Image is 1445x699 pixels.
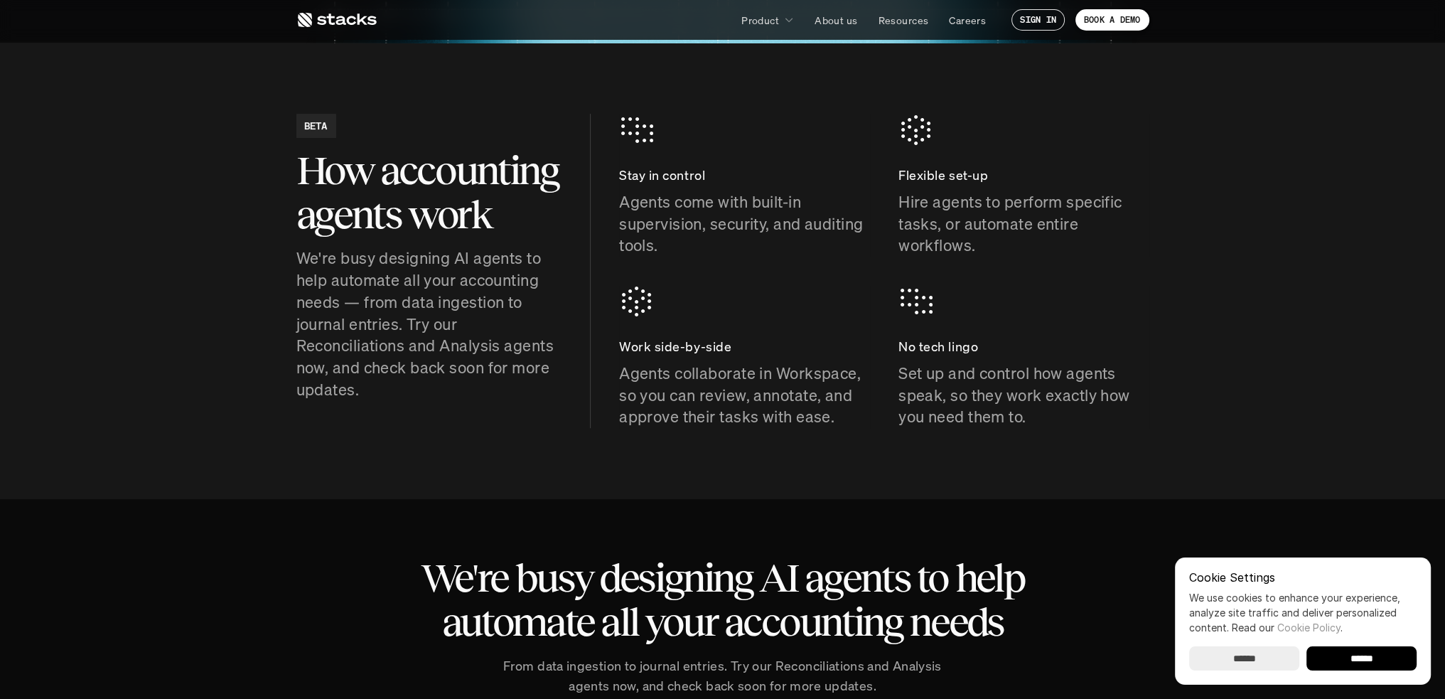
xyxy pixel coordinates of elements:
p: BOOK A DEMO [1084,15,1141,25]
p: Agents come with built-in supervision, security, and auditing tools. [619,191,870,257]
a: About us [806,7,866,33]
a: Privacy Policy [168,271,230,281]
h2: How accounting agents work [296,149,562,236]
p: Set up and control how agents speak, so they work exactly how you need them to. [898,363,1149,428]
p: Stay in control [619,165,870,186]
p: From data ingestion to journal entries. Try our Reconciliations and Analysis agents now, and chec... [492,656,954,697]
h2: BETA [304,118,328,133]
p: Careers [949,13,986,28]
p: About us [815,13,857,28]
p: Resources [878,13,928,28]
h2: We're busy designing AI agents to help automate all your accounting needs [410,556,1036,644]
a: BOOK A DEMO [1075,9,1149,31]
p: SIGN IN [1020,15,1056,25]
p: We're busy designing AI agents to help automate all your accounting needs — from data ingestion t... [296,247,562,401]
a: Careers [940,7,994,33]
p: No tech lingo [898,336,1149,357]
p: We use cookies to enhance your experience, analyze site traffic and deliver personalized content. [1189,590,1417,635]
p: Product [741,13,779,28]
span: Read our . [1232,621,1343,634]
p: Hire agents to perform specific tasks, or automate entire workflows. [898,191,1149,257]
a: Cookie Policy [1277,621,1341,634]
p: Agents collaborate in Workspace, so you can review, annotate, and approve their tasks with ease. [619,363,870,428]
p: Work side-by-side [619,336,870,357]
p: Flexible set-up [898,165,1149,186]
p: Cookie Settings [1189,572,1417,583]
a: SIGN IN [1011,9,1065,31]
a: Resources [869,7,937,33]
